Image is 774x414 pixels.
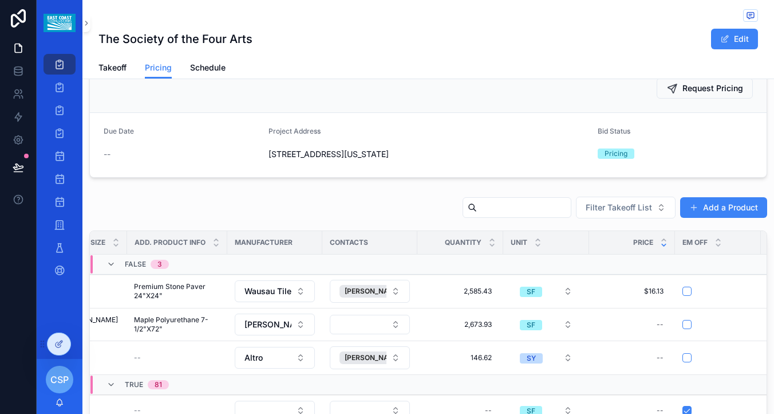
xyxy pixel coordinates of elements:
span: Takeoff [98,62,127,73]
span: -- [134,353,141,362]
div: SF [527,287,535,297]
div: 81 [155,380,162,389]
span: Altro [244,352,263,364]
button: Select Button [330,346,410,369]
button: Request Pricing [657,78,753,99]
span: 2,585.43 [429,287,492,296]
button: Add a Product [680,197,767,218]
div: 3 [157,260,162,269]
span: Contacts [330,238,368,247]
div: SY [527,353,536,364]
button: Select Button [576,197,676,218]
a: Pricing [145,57,172,79]
span: Wausau Tile [244,286,291,297]
button: Select Button [235,347,315,369]
div: SF [527,320,535,330]
span: Filter Takeoff List [586,202,652,213]
span: CSP [50,373,69,386]
span: [PERSON_NAME] [345,353,401,362]
span: [STREET_ADDRESS][US_STATE] [268,149,589,160]
span: Due Date [104,127,134,135]
span: $16.13 [601,287,664,296]
span: Schedule [190,62,226,73]
span: Premium Stone Paver 24"X24" [134,282,220,300]
span: Bid Status [598,127,630,135]
span: [PERSON_NAME] Sportwood Ultrastar [244,319,291,330]
button: Select Button [235,314,315,335]
span: Add. Product Info [135,238,206,247]
button: Select Button [330,280,410,303]
span: 2,673.93 [429,320,492,329]
span: Maple Polyurethane 7-1/2"X72" [134,315,220,334]
span: Manufacturer [235,238,293,247]
div: scrollable content [37,46,82,296]
button: Select Button [511,347,582,368]
span: -- [104,149,110,160]
a: Takeoff [98,57,127,80]
h1: The Society of the Four Arts [98,31,252,47]
button: Select Button [235,280,315,302]
div: -- [657,320,664,329]
span: TRUE [125,380,143,389]
span: Em Off [682,238,708,247]
span: Pricing [145,62,172,73]
a: Schedule [190,57,226,80]
button: Select Button [511,281,582,302]
button: Edit [711,29,758,49]
span: [PERSON_NAME] [345,287,401,296]
div: -- [657,353,664,362]
span: Request Pricing [682,83,743,94]
button: Unselect 352 [339,285,418,298]
span: Project Address [268,127,321,135]
button: Select Button [330,315,410,334]
div: Pricing [605,149,627,159]
span: FALSE [125,260,146,269]
span: Price [633,238,653,247]
span: Unit [511,238,527,247]
span: Quantity [445,238,481,247]
button: Select Button [511,314,582,335]
img: App logo [44,14,75,32]
span: 146.62 [429,353,492,362]
button: Unselect 678 [339,351,418,364]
